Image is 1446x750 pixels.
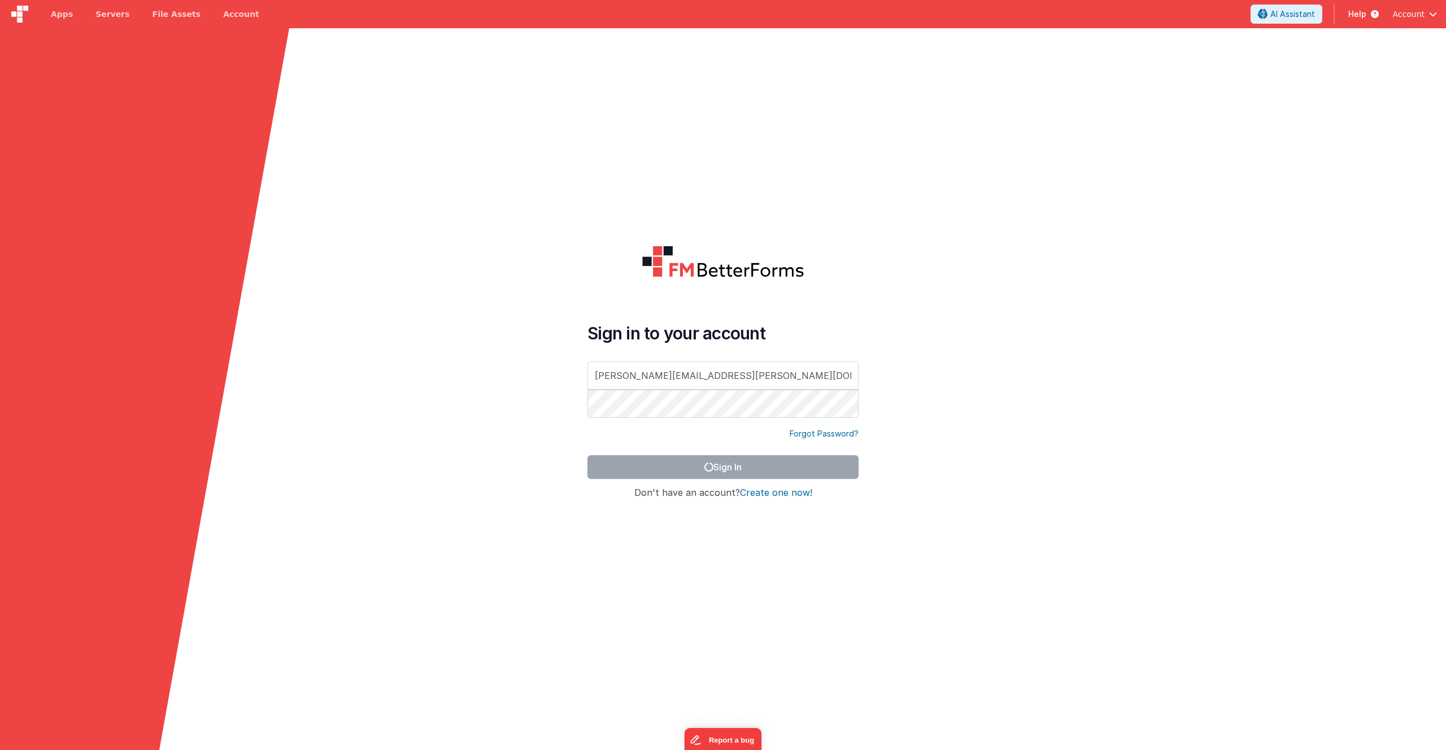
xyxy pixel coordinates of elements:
[1348,8,1366,20] span: Help
[95,8,129,20] span: Servers
[1270,8,1315,20] span: AI Assistant
[1392,8,1437,20] button: Account
[1392,8,1425,20] span: Account
[1251,5,1322,24] button: AI Assistant
[790,428,859,439] a: Forgot Password?
[587,455,859,479] button: Sign In
[587,488,859,498] h4: Don't have an account?
[587,323,859,343] h4: Sign in to your account
[51,8,73,20] span: Apps
[153,8,201,20] span: File Assets
[587,361,859,390] input: Email Address
[740,488,812,498] button: Create one now!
